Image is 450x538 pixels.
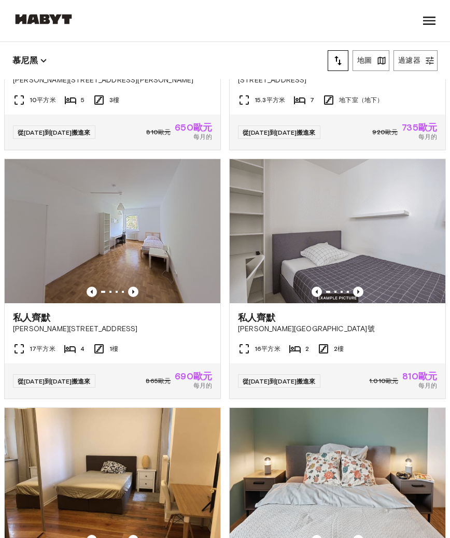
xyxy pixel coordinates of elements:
span: 10 平方米 [30,95,56,105]
a: 單位DE-02-002-002-02HF的營銷圖片上一張圖片上一張圖片私人齊默[PERSON_NAME][GEOGRAPHIC_DATA]號16平方米22樓從[DATE]到[DATE]搬進來1.... [229,159,446,399]
img: DE-02-023-04M單元的營銷圖片 [5,159,220,303]
button: 地圖 [353,50,389,71]
span: 7 [310,95,314,105]
span: 17 平方米 [30,344,55,353]
span: [PERSON_NAME][STREET_ADDRESS][PERSON_NAME] [13,75,212,86]
span: 16 平方米 [255,344,280,353]
span: 3樓 [109,95,119,105]
span: [PERSON_NAME][STREET_ADDRESS] [13,324,212,334]
span: 從[DATE]到[DATE]搬進來 [18,129,91,136]
button: 上一張圖片 [87,287,97,297]
span: 1樓 [109,344,118,353]
span: 2樓 [334,344,344,353]
span: 920歐元 [372,128,398,137]
span: 5 [81,95,85,105]
span: [STREET_ADDRESS] [238,75,437,86]
span: 810歐元 [402,372,437,381]
span: 4 [80,344,85,353]
span: 865歐元 [146,376,171,386]
span: 從[DATE]到[DATE]搬進來 [243,129,316,136]
span: 從[DATE]到[DATE]搬進來 [18,377,91,385]
span: 690歐元 [175,372,212,381]
span: 810歐元 [146,128,171,137]
button: 過濾器 [393,50,438,71]
button: 上一張圖片 [353,287,363,297]
span: 每月的 [418,132,437,141]
span: [PERSON_NAME][GEOGRAPHIC_DATA]號 [238,324,437,334]
span: 735歐元 [402,123,437,132]
img: 哈比特 [12,14,75,24]
a: DE-02-023-04M單元的營銷圖片上一張圖片上一張圖片私人齊默[PERSON_NAME][STREET_ADDRESS]17平方米41樓從[DATE]到[DATE]搬進來865歐元690歐... [4,159,221,399]
button: 調音 [328,50,348,71]
span: 2 [305,344,309,353]
span: 每月的 [193,381,212,390]
button: 慕尼黑 [12,53,47,68]
button: 上一張圖片 [128,287,138,297]
button: 上一張圖片 [312,287,322,297]
span: 從[DATE]到[DATE]搬進來 [243,377,316,385]
span: 地下室（地下） [339,95,383,105]
span: 650歐元 [175,123,212,132]
span: 每月的 [418,381,437,390]
span: 私人齊默 [13,312,51,324]
span: 私人齊默 [238,312,276,324]
img: 單位DE-02-002-002-02HF的營銷圖片 [230,159,445,303]
span: 1.010歐元 [369,376,398,386]
span: 每月的 [193,132,212,141]
span: 15.3 平方米 [255,95,285,105]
